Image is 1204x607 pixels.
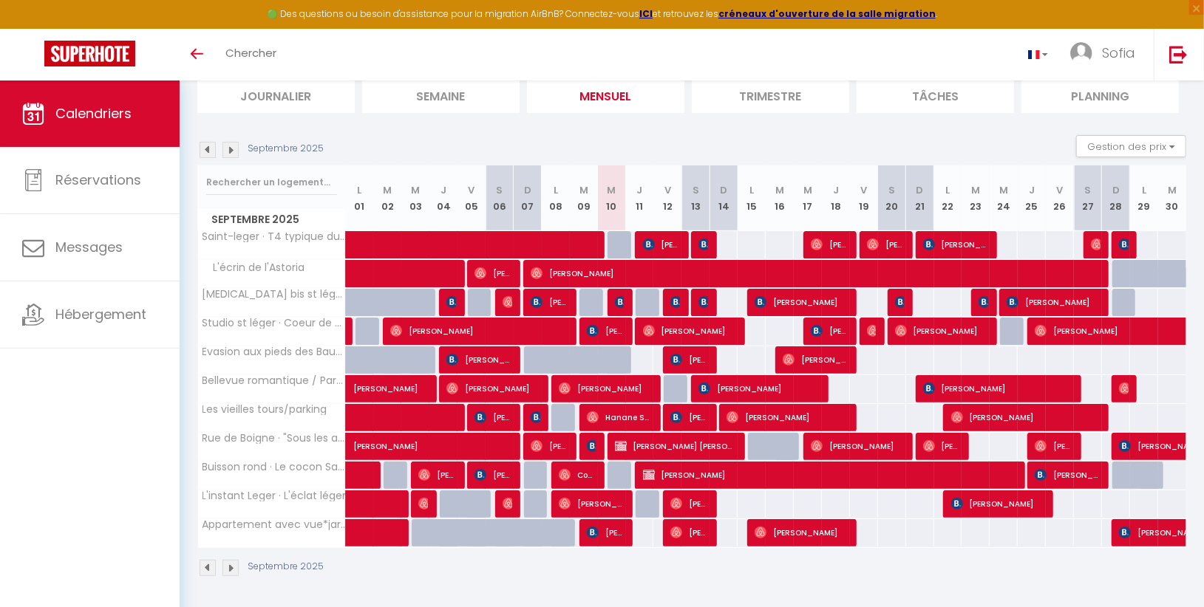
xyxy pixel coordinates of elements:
[1057,183,1064,197] abbr: V
[446,346,512,374] span: [PERSON_NAME]
[895,317,989,345] span: [PERSON_NAME]
[670,346,708,374] span: [PERSON_NAME]
[469,183,475,197] abbr: V
[441,183,446,197] abbr: J
[1076,135,1186,157] button: Gestion des prix
[698,230,708,258] span: [PERSON_NAME]
[822,165,850,231] th: 18
[775,183,784,197] abbr: M
[418,490,428,518] span: [PERSON_NAME]
[1085,183,1092,197] abbr: S
[1169,45,1188,64] img: logout
[811,432,905,460] span: [PERSON_NAME]
[200,289,348,300] span: [MEDICAL_DATA] bis st léger · Élégant Appartement en plein centre historique
[692,77,849,113] li: Trimestre
[1119,230,1129,258] span: [PERSON_NAME]
[794,165,822,231] th: 17
[1091,230,1101,258] span: [PERSON_NAME], [PERSON_NAME]
[878,165,906,231] th: 20
[643,461,1018,489] span: [PERSON_NAME]
[1168,183,1177,197] abbr: M
[346,318,353,346] a: [PERSON_NAME]
[670,288,680,316] span: [PERSON_NAME]
[1112,183,1120,197] abbr: D
[598,165,626,231] th: 10
[888,183,895,197] abbr: S
[1035,461,1101,489] span: [PERSON_NAME] [PERSON_NAME]
[587,403,653,431] span: Hanane San Martin
[559,374,653,402] span: [PERSON_NAME]
[653,165,681,231] th: 12
[860,183,867,197] abbr: V
[615,432,737,460] span: [PERSON_NAME] [PERSON_NAME]
[446,374,540,402] span: [PERSON_NAME]
[200,318,348,329] span: Studio st léger · Coeur de centre ville*neuf*wifi
[225,45,276,61] span: Chercher
[923,230,989,258] span: [PERSON_NAME]
[664,183,671,197] abbr: V
[1102,44,1135,62] span: Sofia
[411,183,420,197] abbr: M
[999,183,1008,197] abbr: M
[496,183,503,197] abbr: S
[503,490,512,518] span: [PERSON_NAME]
[1070,42,1092,64] img: ...
[357,183,361,197] abbr: L
[1046,165,1074,231] th: 26
[206,169,337,196] input: Rechercher un logement...
[446,288,456,316] span: [PERSON_NAME]
[401,165,429,231] th: 03
[811,317,848,345] span: [PERSON_NAME]
[554,183,558,197] abbr: L
[1021,77,1179,113] li: Planning
[971,183,980,197] abbr: M
[766,165,794,231] th: 16
[570,165,598,231] th: 09
[579,183,588,197] abbr: M
[353,367,455,395] span: [PERSON_NAME]
[811,230,848,258] span: [PERSON_NAME]
[867,230,905,258] span: [PERSON_NAME]
[1141,541,1193,596] iframe: Chat
[783,346,848,374] span: [PERSON_NAME]
[390,317,568,345] span: [PERSON_NAME]
[608,183,616,197] abbr: M
[200,490,347,501] span: L'instant Leger · L'éclat léger
[197,77,355,113] li: Journalier
[514,165,542,231] th: 07
[1035,432,1072,460] span: [PERSON_NAME]
[353,425,557,453] span: [PERSON_NAME]
[906,165,934,231] th: 21
[531,403,540,431] span: [PERSON_NAME]
[1142,183,1146,197] abbr: L
[362,77,520,113] li: Semaine
[486,165,514,231] th: 06
[639,7,653,20] strong: ICI
[670,403,708,431] span: [PERSON_NAME]
[749,183,754,197] abbr: L
[248,142,324,156] p: Septembre 2025
[458,165,486,231] th: 05
[383,183,392,197] abbr: M
[527,77,684,113] li: Mensuel
[559,461,596,489] span: Compte Bsf
[559,490,625,518] span: [PERSON_NAME]
[718,7,936,20] strong: créneaux d'ouverture de la salle migration
[895,288,905,316] span: Lemesle [PERSON_NAME]
[1018,165,1046,231] th: 25
[670,518,708,546] span: [PERSON_NAME]
[962,165,990,231] th: 23
[346,433,374,461] a: [PERSON_NAME]
[475,259,512,287] span: [PERSON_NAME]
[214,29,288,80] a: Chercher
[55,238,123,256] span: Messages
[531,432,568,460] span: [PERSON_NAME]
[373,165,401,231] th: 02
[1119,374,1129,402] span: [PERSON_NAME]
[200,260,309,276] span: L'écrin de l'Astoria
[475,403,512,431] span: [PERSON_NAME]
[755,288,848,316] span: [PERSON_NAME]
[738,165,766,231] th: 15
[923,432,961,460] span: [PERSON_NAME]
[542,165,570,231] th: 08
